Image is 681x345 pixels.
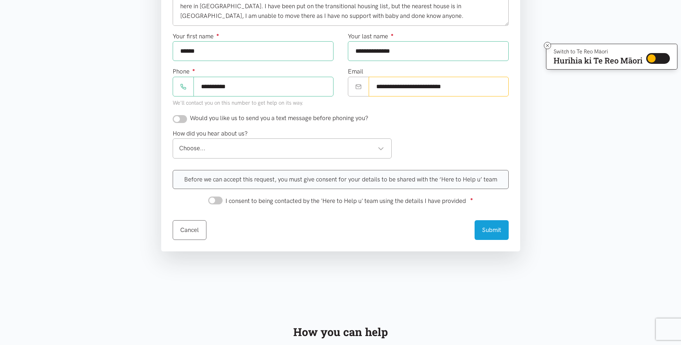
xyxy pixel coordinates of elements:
[475,220,509,240] button: Submit
[391,32,394,37] sup: ●
[369,77,509,96] input: Email
[554,57,643,64] p: Hurihia ki Te Reo Māori
[470,196,473,202] sup: ●
[348,32,394,41] label: Your last name
[173,170,509,189] div: Before we can accept this request, you must give consent for your details to be shared with the ‘...
[179,143,384,153] div: Choose...
[192,67,195,72] sup: ●
[216,32,219,37] sup: ●
[348,67,363,76] label: Email
[173,100,303,106] small: We'll contact you on this number to get help on its way.
[190,114,368,122] span: Would you like us to send you a text message before phoning you?
[173,220,206,240] a: Cancel
[170,323,512,341] div: How you can help
[173,67,195,76] label: Phone
[193,77,333,96] input: Phone number
[554,49,643,54] p: Switch to Te Reo Māori
[225,197,466,204] span: I consent to being contacted by the 'Here to Help u' team using the details I have provided
[173,129,248,138] label: How did you hear about us?
[173,32,219,41] label: Your first name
